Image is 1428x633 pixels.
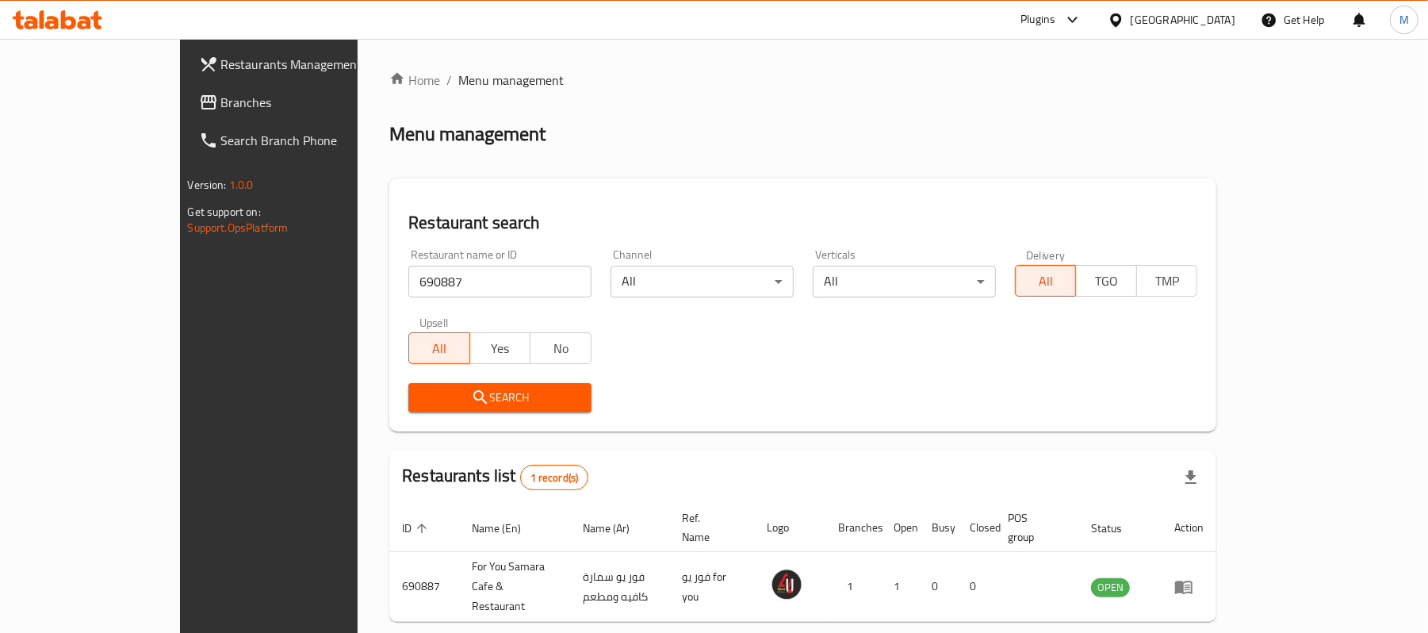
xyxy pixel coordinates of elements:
th: Action [1162,504,1216,552]
label: Delivery [1026,249,1066,260]
span: Name (En) [472,519,542,538]
span: M [1399,11,1409,29]
span: Name (Ar) [583,519,650,538]
div: Total records count [520,465,589,490]
img: For You Samara Cafe & Restaurant [767,564,806,604]
span: 1 record(s) [521,470,588,485]
span: TMP [1143,270,1192,293]
nav: breadcrumb [389,71,1216,90]
span: Search Branch Phone [221,131,406,150]
label: Upsell [419,316,449,328]
td: 1 [881,552,919,622]
td: 690887 [389,552,459,622]
span: Menu management [458,71,564,90]
a: Branches [186,83,419,121]
li: / [446,71,452,90]
td: فور يو سمارة كافيه ومطعم [570,552,669,622]
th: Logo [754,504,825,552]
button: All [408,332,470,364]
button: Search [408,383,591,412]
div: Menu [1174,577,1204,597]
h2: Restaurants list [402,464,588,490]
span: 1.0.0 [229,175,254,195]
input: Search for restaurant name or ID.. [408,266,591,297]
th: Closed [957,504,995,552]
div: OPEN [1091,578,1130,597]
button: No [530,332,591,364]
span: Ref. Name [682,508,735,547]
span: Branches [221,93,406,112]
div: All [813,266,996,297]
a: Support.OpsPlatform [188,217,289,238]
span: No [537,337,585,360]
span: Search [421,388,579,408]
td: 0 [957,552,995,622]
th: Branches [825,504,881,552]
a: Search Branch Phone [186,121,419,159]
span: Restaurants Management [221,55,406,74]
span: OPEN [1091,578,1130,597]
span: All [1022,270,1070,293]
span: ID [402,519,432,538]
th: Open [881,504,919,552]
span: Status [1091,519,1143,538]
span: Yes [477,337,525,360]
button: All [1015,265,1077,297]
td: 0 [919,552,957,622]
div: Plugins [1020,10,1055,29]
span: All [415,337,464,360]
span: Get support on: [188,201,261,222]
span: TGO [1082,270,1131,293]
td: For You Samara Cafe & Restaurant [459,552,570,622]
span: POS group [1008,508,1060,547]
h2: Menu management [389,121,546,147]
div: [GEOGRAPHIC_DATA] [1131,11,1235,29]
div: Export file [1172,458,1210,497]
table: enhanced table [389,504,1216,622]
th: Busy [919,504,957,552]
a: Restaurants Management [186,45,419,83]
button: TMP [1136,265,1198,297]
button: TGO [1075,265,1137,297]
td: 1 [825,552,881,622]
div: All [611,266,794,297]
td: فور يو for you [669,552,754,622]
span: Version: [188,175,227,195]
h2: Restaurant search [408,211,1197,235]
button: Yes [469,332,531,364]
